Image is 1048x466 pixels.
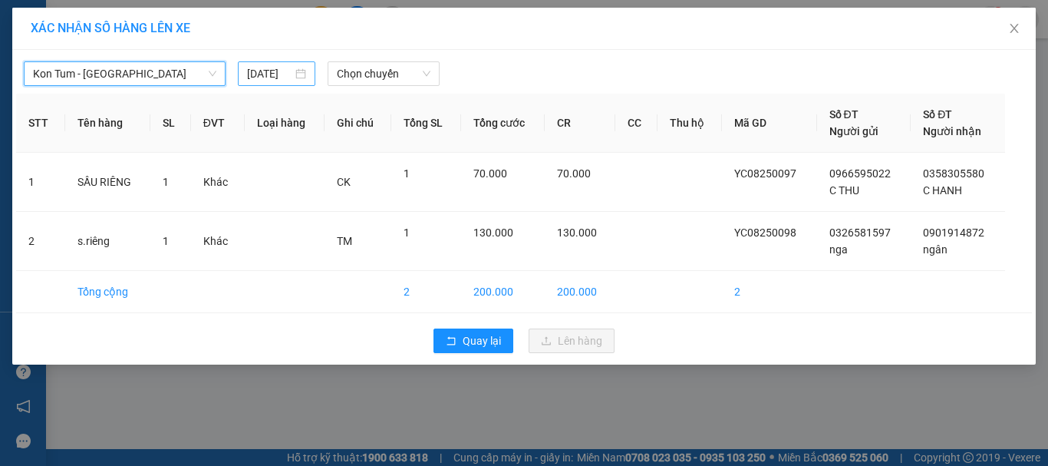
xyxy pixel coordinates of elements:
[150,94,191,153] th: SL
[191,212,245,271] td: Khác
[923,108,952,121] span: Số ĐT
[65,94,151,153] th: Tên hàng
[923,226,984,239] span: 0901914872
[829,167,891,180] span: 0966595022
[734,167,796,180] span: YC08250097
[247,65,292,82] input: 13/08/2025
[829,243,848,256] span: nga
[16,94,65,153] th: STT
[923,243,947,256] span: ngân
[33,62,216,85] span: Kon Tum - Đà Nẵng
[923,184,962,197] span: C HANH
[461,271,544,313] td: 200.000
[615,94,657,153] th: CC
[829,184,859,197] span: C THU
[337,62,431,85] span: Chọn chuyến
[65,212,151,271] td: s.riêng
[829,108,859,121] span: Số ĐT
[446,335,456,348] span: rollback
[16,212,65,271] td: 2
[433,329,513,353] button: rollbackQuay lại
[557,226,597,239] span: 130.000
[163,235,169,247] span: 1
[163,176,169,188] span: 1
[404,167,410,180] span: 1
[337,235,352,247] span: TM
[391,271,461,313] td: 2
[1008,22,1020,35] span: close
[473,167,507,180] span: 70.000
[734,226,796,239] span: YC08250098
[191,153,245,212] td: Khác
[557,167,591,180] span: 70.000
[722,94,817,153] th: Mã GD
[16,153,65,212] td: 1
[657,94,722,153] th: Thu hộ
[325,94,392,153] th: Ghi chú
[463,332,501,349] span: Quay lại
[545,94,615,153] th: CR
[722,271,817,313] td: 2
[545,271,615,313] td: 200.000
[829,226,891,239] span: 0326581597
[65,271,151,313] td: Tổng cộng
[65,153,151,212] td: SẦU RIÊNG
[337,176,351,188] span: CK
[31,21,190,35] span: XÁC NHẬN SỐ HÀNG LÊN XE
[829,125,878,137] span: Người gửi
[191,94,245,153] th: ĐVT
[404,226,410,239] span: 1
[923,125,981,137] span: Người nhận
[993,8,1036,51] button: Close
[923,167,984,180] span: 0358305580
[245,94,325,153] th: Loại hàng
[473,226,513,239] span: 130.000
[461,94,544,153] th: Tổng cước
[529,329,615,353] button: uploadLên hàng
[391,94,461,153] th: Tổng SL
